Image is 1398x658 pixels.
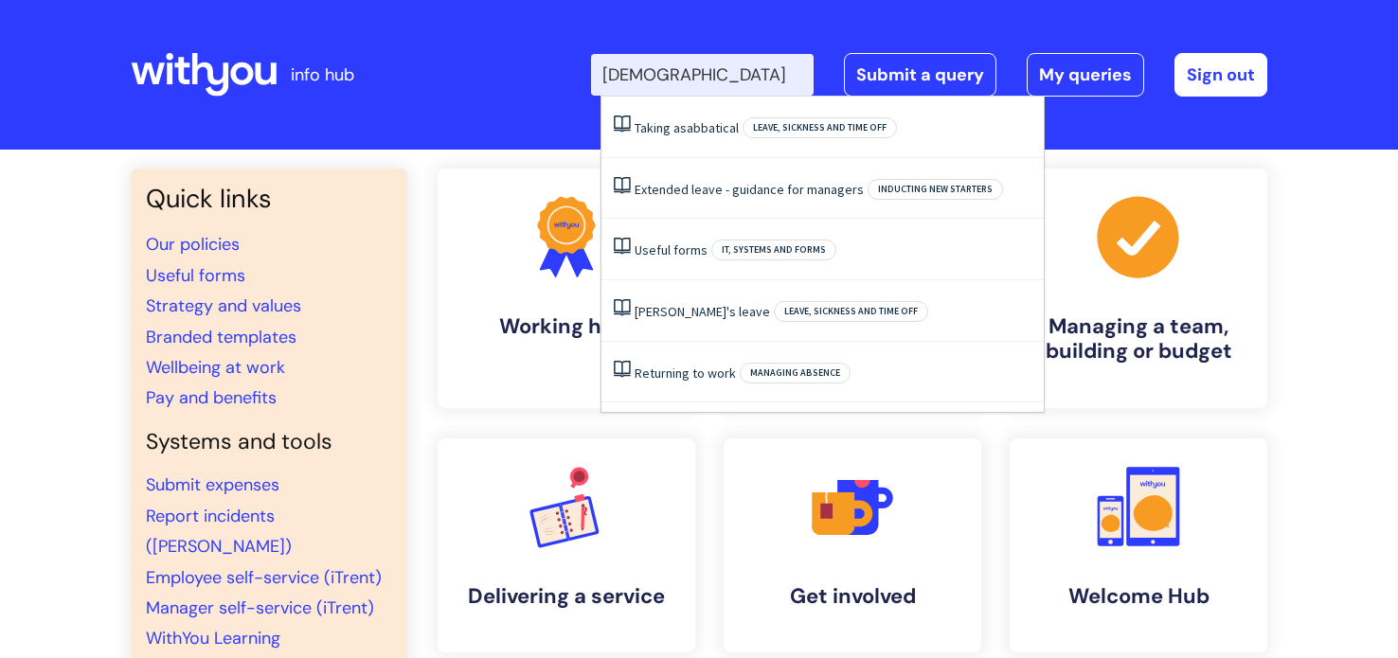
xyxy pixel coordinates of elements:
[146,473,279,496] a: Submit expenses
[868,179,1003,200] span: Inducting new starters
[711,240,836,260] span: IT, systems and forms
[146,627,280,649] a: WithYou Learning
[146,184,392,214] h3: Quick links
[635,365,736,382] a: Returning to work
[635,181,864,198] a: Extended leave - guidance for managers
[146,429,392,455] h4: Systems and tools
[438,438,695,652] a: Delivering a service
[453,314,680,339] h4: Working here
[739,584,966,609] h4: Get involved
[724,438,981,652] a: Get involved
[774,301,928,322] span: Leave, sickness and time off
[680,119,739,136] span: sabbatical
[146,386,277,409] a: Pay and benefits
[1025,314,1252,365] h4: Managing a team, building or budget
[291,60,354,90] p: info hub
[1025,584,1252,609] h4: Welcome Hub
[844,53,996,97] a: Submit a query
[146,294,301,317] a: Strategy and values
[740,363,851,383] span: Managing absence
[146,264,245,287] a: Useful forms
[1027,53,1144,97] a: My queries
[1174,53,1267,97] a: Sign out
[635,119,739,136] a: Taking asabbatical
[146,326,296,348] a: Branded templates
[591,53,1267,97] div: | -
[591,54,814,96] input: Search
[1010,438,1267,652] a: Welcome Hub
[146,596,374,619] a: Manager self-service (iTrent)
[635,303,770,320] a: [PERSON_NAME]'s leave
[453,584,680,609] h4: Delivering a service
[146,566,382,589] a: Employee self-service (iTrent)
[438,169,695,408] a: Working here
[743,117,897,138] span: Leave, sickness and time off
[146,356,285,379] a: Wellbeing at work
[1010,169,1267,408] a: Managing a team, building or budget
[146,233,240,256] a: Our policies
[146,505,292,558] a: Report incidents ([PERSON_NAME])
[635,241,708,258] a: Useful forms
